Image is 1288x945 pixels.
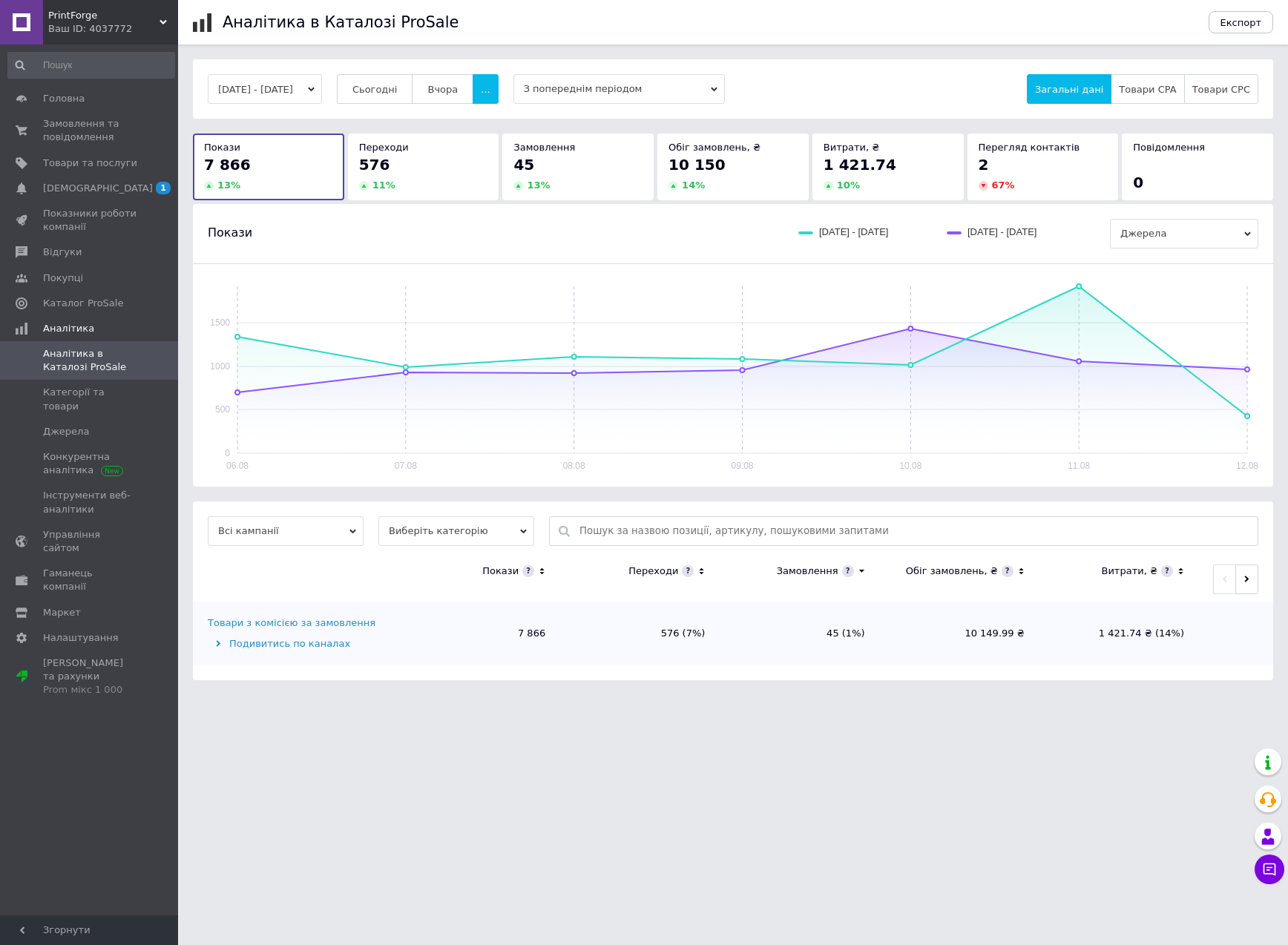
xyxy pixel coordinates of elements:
span: Товари CPA [1119,84,1176,95]
input: Пошук за назвою позиції, артикулу, пошуковими запитами [579,517,1250,545]
span: З попереднім періодом [513,74,725,104]
span: Категорії та товари [43,386,137,412]
td: 1 421.74 ₴ (14%) [1039,602,1199,665]
div: Витрати, ₴ [1101,564,1157,578]
span: 13 % [527,180,550,191]
span: 1 [156,182,171,194]
span: Аналітика [43,322,94,335]
span: Загальні дані [1035,84,1103,95]
span: 576 [359,156,390,174]
span: Покупці [43,271,83,285]
span: Налаштування [43,631,119,645]
span: Перегляд контактів [979,142,1080,153]
text: 1000 [210,361,230,372]
span: [DEMOGRAPHIC_DATA] [43,182,153,195]
span: Відгуки [43,246,82,259]
button: [DATE] - [DATE] [208,74,322,104]
button: Експорт [1209,11,1274,33]
text: 10.08 [899,461,921,471]
span: Виберіть категорію [378,516,534,546]
td: 7 866 [401,602,560,665]
div: Замовлення [777,564,838,578]
text: 0 [225,448,230,458]
span: Сьогодні [352,84,398,95]
button: Вчора [412,74,473,104]
span: 7 866 [204,156,251,174]
span: PrintForge [48,9,160,22]
span: Каталог ProSale [43,297,123,310]
span: Маркет [43,606,81,619]
button: Товари CPA [1111,74,1184,104]
div: Товари з комісією за замовлення [208,616,375,630]
span: 11 % [372,180,395,191]
button: ... [473,74,498,104]
span: Товари та послуги [43,157,137,170]
span: 13 % [217,180,240,191]
button: Товари CPC [1184,74,1258,104]
span: 0 [1133,174,1143,191]
span: 10 % [837,180,860,191]
div: Обіг замовлень, ₴ [906,564,998,578]
span: 67 % [992,180,1015,191]
div: Подивитись по каналах [208,637,397,651]
text: 06.08 [226,461,249,471]
span: Показники роботи компанії [43,207,137,234]
td: 10 149.99 ₴ [880,602,1039,665]
span: Переходи [359,142,409,153]
text: 1500 [210,317,230,328]
h1: Аналітика в Каталозі ProSale [223,13,459,31]
span: Головна [43,92,85,105]
span: 14 % [682,180,705,191]
text: 11.08 [1068,461,1090,471]
text: 09.08 [731,461,753,471]
text: 500 [215,404,230,415]
span: 10 150 [668,156,726,174]
span: Замовлення [513,142,575,153]
text: 07.08 [395,461,417,471]
span: 1 421.74 [824,156,896,174]
span: Товари CPC [1192,84,1250,95]
span: Повідомлення [1133,142,1205,153]
text: 12.08 [1236,461,1258,471]
span: Покази [204,142,240,153]
button: Загальні дані [1027,74,1111,104]
div: Prom мікс 1 000 [43,683,137,697]
button: Чат з покупцем [1255,855,1284,884]
span: Управління сайтом [43,528,137,555]
div: Ваш ID: 4037772 [48,22,178,36]
span: Вчора [427,84,458,95]
button: Сьогодні [337,74,413,104]
span: Покази [208,225,252,241]
td: 45 (1%) [720,602,879,665]
span: Всі кампанії [208,516,364,546]
span: Експорт [1220,17,1262,28]
text: 08.08 [563,461,585,471]
input: Пошук [7,52,175,79]
span: ... [481,84,490,95]
span: Аналітика в Каталозі ProSale [43,347,137,374]
span: Замовлення та повідомлення [43,117,137,144]
span: Конкурентна аналітика [43,450,137,477]
span: Гаманець компанії [43,567,137,593]
span: 2 [979,156,989,174]
span: [PERSON_NAME] та рахунки [43,656,137,697]
span: Обіг замовлень, ₴ [668,142,760,153]
div: Переходи [628,564,678,578]
div: Покази [482,564,519,578]
span: Джерела [1110,219,1258,248]
td: 576 (7%) [560,602,720,665]
span: Джерела [43,425,89,438]
span: 45 [513,156,534,174]
span: Витрати, ₴ [824,142,880,153]
span: Інструменти веб-аналітики [43,489,137,516]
